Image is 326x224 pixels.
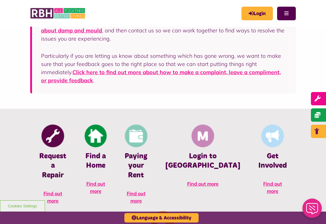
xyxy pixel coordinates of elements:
button: Navigation [277,7,296,20]
span: Find out more [263,181,282,194]
h4: Get Involved [258,152,287,170]
iframe: Netcall Web Assistant for live chat [299,197,326,224]
img: Get Involved [261,125,284,147]
a: Pay Rent Paying your Rent Find out more [116,124,156,210]
h4: Find a Home [85,152,107,170]
a: MyRBH [241,7,273,20]
a: Get Involved Get Involved Find out more [249,124,296,201]
button: Language & Accessibility [124,213,199,222]
img: RBH [30,6,86,21]
img: Pay Rent [125,125,147,147]
img: Find A Home [85,125,107,147]
a: Membership And Mutuality Login to [GEOGRAPHIC_DATA] Find out more [156,124,249,193]
h4: Paying your Rent [125,152,147,180]
a: Report Repair Request a Repair Find out more [30,124,75,210]
a: Find A Home Find a Home Find out more [75,124,116,201]
p: Particularly if you are letting us know about something which has gone wrong, we want to make sur... [41,52,287,84]
a: Click here to find out more about how to make a complaint, leave a compliment, or provide feedback [41,69,281,84]
h4: Request a Repair [39,152,66,180]
span: Find out more [187,181,219,187]
span: Find out more [86,181,105,194]
span: Find out more [127,190,145,204]
img: Membership And Mutuality [192,125,214,147]
h4: Login to [GEOGRAPHIC_DATA] [165,152,240,170]
span: Find out more [43,190,62,204]
img: Report Repair [42,125,64,147]
p: Do you have any concerns about damp or mould in your home? Please , and then contact us so we can... [41,18,287,43]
